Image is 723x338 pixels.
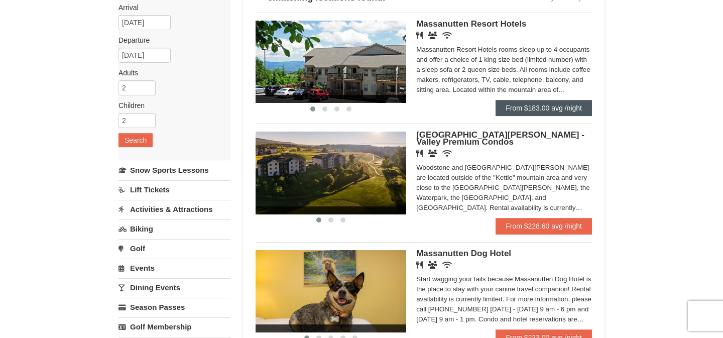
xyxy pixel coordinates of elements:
i: Banquet Facilities [428,32,437,39]
i: Wireless Internet (free) [442,32,452,39]
label: Arrival [118,3,223,13]
a: Events [118,259,230,277]
a: Dining Events [118,278,230,297]
div: Massanutten Resort Hotels rooms sleep up to 4 occupants and offer a choice of 1 king size bed (li... [416,45,592,95]
div: Start wagging your tails because Massanutten Dog Hotel is the place to stay with your canine trav... [416,274,592,324]
label: Departure [118,35,223,45]
i: Restaurant [416,150,423,157]
a: Golf Membership [118,317,230,336]
a: Activities & Attractions [118,200,230,218]
span: Massanutten Dog Hotel [416,249,511,258]
a: Snow Sports Lessons [118,161,230,179]
i: Wireless Internet (free) [442,261,452,269]
i: Banquet Facilities [428,261,437,269]
button: Search [118,133,153,147]
a: Season Passes [118,298,230,316]
span: [GEOGRAPHIC_DATA][PERSON_NAME] - Valley Premium Condos [416,130,584,147]
a: Biking [118,219,230,238]
a: Lift Tickets [118,180,230,199]
span: Massanutten Resort Hotels [416,19,526,29]
i: Restaurant [416,261,423,269]
a: From $228.60 avg /night [496,218,592,234]
div: Woodstone and [GEOGRAPHIC_DATA][PERSON_NAME] are located outside of the "Kettle" mountain area an... [416,163,592,213]
label: Adults [118,68,223,78]
a: From $183.00 avg /night [496,100,592,116]
i: Banquet Facilities [428,150,437,157]
a: Golf [118,239,230,258]
i: Wireless Internet (free) [442,150,452,157]
label: Children [118,100,223,110]
i: Restaurant [416,32,423,39]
